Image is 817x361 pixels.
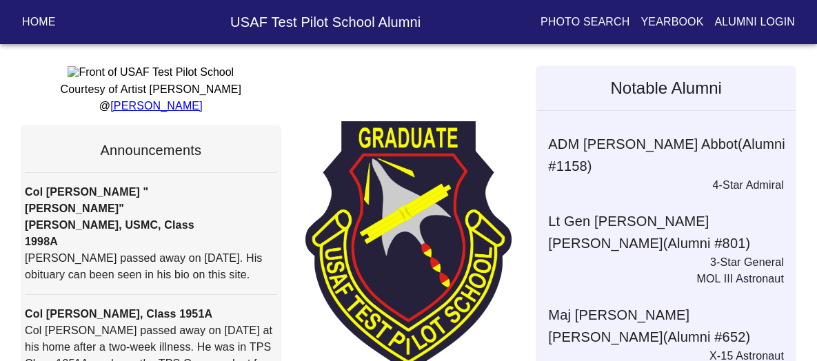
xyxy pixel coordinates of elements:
[68,66,234,79] img: Front of USAF Test Pilot School
[537,66,795,110] h5: Notable Alumni
[161,11,491,33] h6: USAF Test Pilot School Alumni
[537,271,784,287] p: MOL III Astronaut
[25,139,277,161] h6: Announcements
[548,304,795,348] h6: Maj [PERSON_NAME] [PERSON_NAME] (Alumni # 652 )
[541,14,630,30] p: Photo Search
[535,10,636,34] button: Photo Search
[22,14,56,30] p: Home
[537,254,784,271] p: 3-Star General
[548,133,795,177] h6: ADM [PERSON_NAME] Abbot (Alumni # 1158 )
[635,10,709,34] button: Yearbook
[548,210,795,254] h6: Lt Gen [PERSON_NAME] [PERSON_NAME] (Alumni # 801 )
[17,10,61,34] button: Home
[537,177,784,194] p: 4-Star Admiral
[25,250,277,283] p: [PERSON_NAME] passed away on [DATE]. His obituary can been seen in his bio on this site.
[641,14,703,30] p: Yearbook
[709,10,801,34] button: Alumni Login
[110,100,203,112] a: [PERSON_NAME]
[25,308,212,320] strong: Col [PERSON_NAME], Class 1951A
[25,186,194,247] strong: Col [PERSON_NAME] "[PERSON_NAME]" [PERSON_NAME], USMC, Class 1998A
[715,14,796,30] p: Alumni Login
[22,81,280,114] p: Courtesy of Artist [PERSON_NAME] @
